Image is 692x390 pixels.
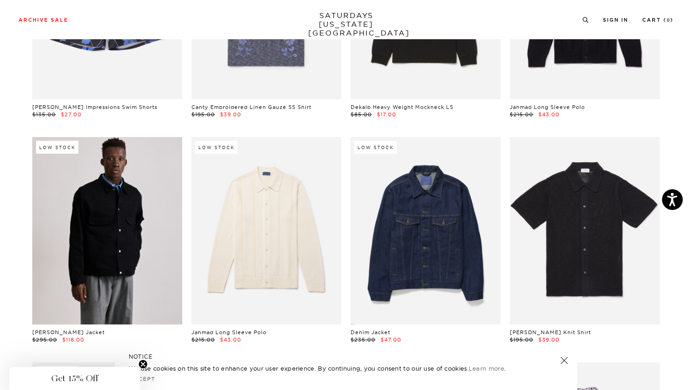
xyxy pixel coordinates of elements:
[195,141,238,154] div: Low Stock
[61,111,82,118] span: $27.00
[129,376,155,382] a: Accept
[191,329,267,336] a: Jahmad Long Sleeve Polo
[377,111,396,118] span: $17.00
[18,18,68,23] a: Archive Sale
[32,104,157,110] a: [PERSON_NAME] Impressions Swim Shorts
[9,367,140,390] div: Get 15% OffClose teaser
[308,11,384,37] a: SATURDAYS[US_STATE][GEOGRAPHIC_DATA]
[642,18,674,23] a: Cart (0)
[129,353,563,361] h5: NOTICE
[351,111,372,118] span: $85.00
[510,104,585,110] a: Jahmad Long Sleeve Polo
[191,104,311,110] a: Canty Embroidered Linen Gauze SS Shirt
[510,336,533,343] span: $195.00
[469,365,504,372] a: Learn more
[32,111,56,118] span: $135.00
[354,141,397,154] div: Low Stock
[129,364,531,373] p: We use cookies on this site to enhance your user experience. By continuing, you consent to our us...
[36,366,78,379] div: Low Stock
[32,329,105,336] a: [PERSON_NAME] Jacket
[220,111,241,118] span: $39.00
[510,111,533,118] span: $215.00
[36,141,78,154] div: Low Stock
[381,336,401,343] span: $47.00
[191,111,215,118] span: $195.00
[510,329,591,336] a: [PERSON_NAME] Knit Shirt
[62,336,84,343] span: $118.00
[191,336,215,343] span: $215.00
[351,329,390,336] a: Denim Jacket
[138,360,148,369] button: Close teaser
[667,18,670,23] small: 0
[538,336,560,343] span: $39.00
[51,373,98,384] span: Get 15% Off
[220,336,241,343] span: $43.00
[603,18,628,23] a: Sign In
[351,336,376,343] span: $235.00
[538,111,560,118] span: $43.00
[32,336,57,343] span: $295.00
[351,104,453,110] a: Dekalb Heavy Weight Mockneck LS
